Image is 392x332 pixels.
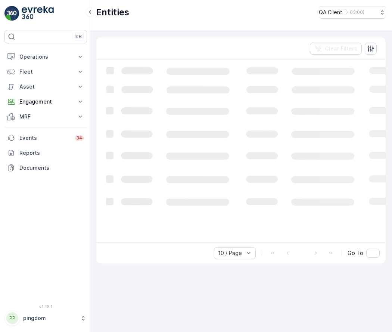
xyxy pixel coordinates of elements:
button: MRF [4,109,87,124]
p: Fleet [19,68,72,76]
p: Engagement [19,98,72,105]
p: 34 [76,135,83,141]
button: PPpingdom [4,310,87,326]
a: Documents [4,160,87,175]
p: ⌘B [74,34,82,40]
p: Operations [19,53,72,61]
p: ( +03:00 ) [345,9,364,15]
img: logo [4,6,19,21]
p: Documents [19,164,84,172]
button: Engagement [4,94,87,109]
button: Asset [4,79,87,94]
p: Events [19,134,70,142]
button: Fleet [4,64,87,79]
p: Asset [19,83,72,90]
button: QA Client(+03:00) [319,6,386,19]
a: Events34 [4,130,87,145]
div: PP [6,312,18,324]
p: Clear Filters [325,45,357,52]
p: pingdom [23,314,77,322]
button: Clear Filters [310,43,362,55]
p: MRF [19,113,72,120]
p: Reports [19,149,84,157]
span: Go To [348,249,363,257]
span: v 1.48.1 [4,304,87,309]
p: QA Client [319,9,342,16]
p: Entities [96,6,129,18]
button: Operations [4,49,87,64]
a: Reports [4,145,87,160]
img: logo_light-DOdMpM7g.png [22,6,54,21]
